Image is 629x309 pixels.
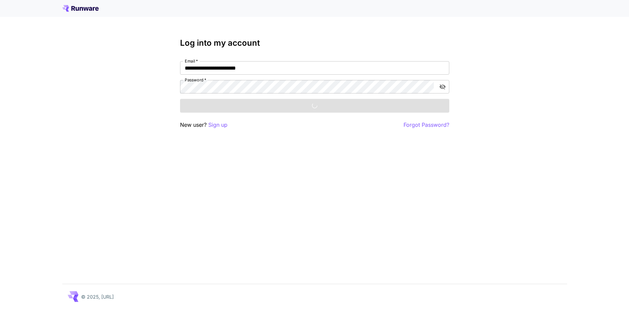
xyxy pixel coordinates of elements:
label: Email [185,58,198,64]
p: New user? [180,121,228,129]
label: Password [185,77,206,83]
button: Forgot Password? [404,121,449,129]
h3: Log into my account [180,38,449,48]
button: Sign up [208,121,228,129]
button: toggle password visibility [436,81,449,93]
p: © 2025, [URL] [81,293,114,300]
